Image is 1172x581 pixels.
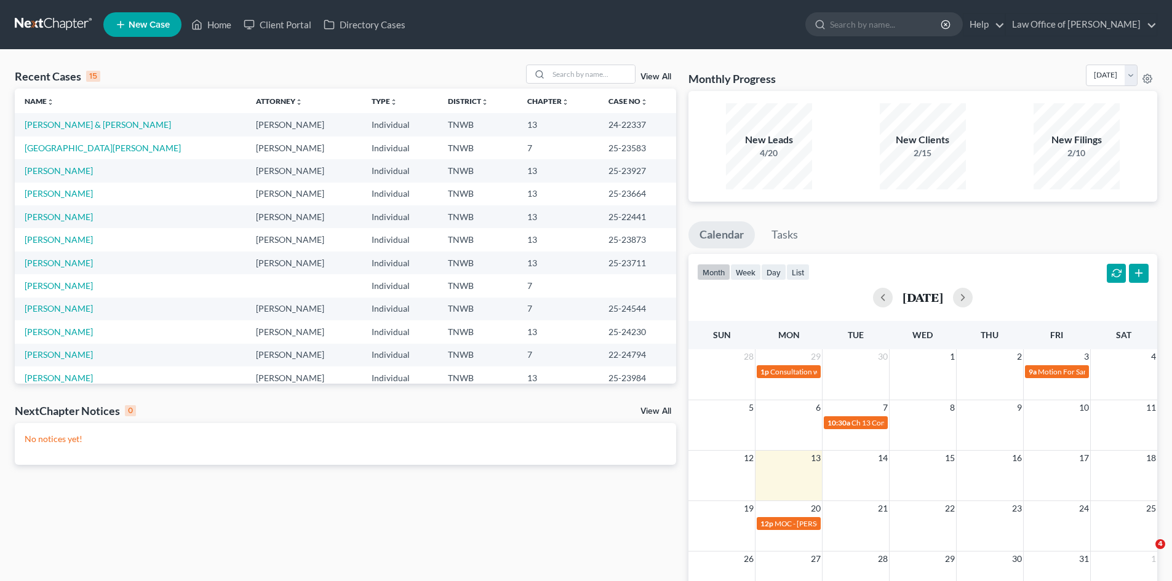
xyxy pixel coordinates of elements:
[726,133,812,147] div: New Leads
[912,330,933,340] span: Wed
[688,71,776,86] h3: Monthly Progress
[599,205,676,228] td: 25-22441
[438,159,517,182] td: TNWB
[362,251,438,274] td: Individual
[877,551,889,566] span: 28
[47,98,54,106] i: unfold_more
[25,234,93,245] a: [PERSON_NAME]
[317,14,412,36] a: Directory Cases
[481,98,488,106] i: unfold_more
[775,519,855,528] span: MOC - [PERSON_NAME]
[599,136,676,159] td: 25-23583
[246,320,362,343] td: [PERSON_NAME]
[743,349,755,364] span: 28
[1078,551,1090,566] span: 31
[949,349,956,364] span: 1
[25,373,93,383] a: [PERSON_NAME]
[743,451,755,465] span: 12
[438,228,517,251] td: TNWB
[438,113,517,136] td: TNWB
[362,344,438,366] td: Individual
[517,251,599,274] td: 13
[1078,400,1090,415] span: 10
[743,551,755,566] span: 26
[246,228,362,251] td: [PERSON_NAME]
[25,119,171,130] a: [PERSON_NAME] & [PERSON_NAME]
[981,330,999,340] span: Thu
[15,403,136,418] div: NextChapter Notices
[25,326,93,337] a: [PERSON_NAME]
[1016,349,1023,364] span: 2
[599,183,676,205] td: 25-23664
[362,298,438,320] td: Individual
[362,205,438,228] td: Individual
[129,20,170,30] span: New Case
[882,400,889,415] span: 7
[246,298,362,320] td: [PERSON_NAME]
[362,274,438,297] td: Individual
[640,407,671,416] a: View All
[448,97,488,106] a: Districtunfold_more
[517,366,599,389] td: 13
[517,136,599,159] td: 7
[830,13,943,36] input: Search by name...
[362,228,438,251] td: Individual
[25,280,93,291] a: [PERSON_NAME]
[246,159,362,182] td: [PERSON_NAME]
[438,205,517,228] td: TNWB
[246,251,362,274] td: [PERSON_NAME]
[810,349,822,364] span: 29
[527,97,569,106] a: Chapterunfold_more
[246,136,362,159] td: [PERSON_NAME]
[944,451,956,465] span: 15
[25,303,93,314] a: [PERSON_NAME]
[438,366,517,389] td: TNWB
[517,344,599,366] td: 7
[726,147,812,159] div: 4/20
[1078,451,1090,465] span: 17
[810,451,822,465] span: 13
[1155,539,1165,549] span: 4
[786,264,810,280] button: list
[944,501,956,516] span: 22
[1034,147,1120,159] div: 2/10
[517,298,599,320] td: 7
[963,14,1005,36] a: Help
[770,367,930,376] span: Consultation w/[PERSON_NAME] - Emergency 13
[246,344,362,366] td: [PERSON_NAME]
[246,183,362,205] td: [PERSON_NAME]
[1130,539,1160,569] iframe: Intercom live chat
[1145,501,1157,516] span: 25
[562,98,569,106] i: unfold_more
[438,251,517,274] td: TNWB
[688,221,755,248] a: Calendar
[25,165,93,176] a: [PERSON_NAME]
[599,159,676,182] td: 25-23927
[372,97,397,106] a: Typeunfold_more
[362,366,438,389] td: Individual
[827,418,850,427] span: 10:30a
[1006,14,1157,36] a: Law Office of [PERSON_NAME]
[185,14,237,36] a: Home
[713,330,731,340] span: Sun
[760,519,773,528] span: 12p
[362,136,438,159] td: Individual
[608,97,648,106] a: Case Nounfold_more
[237,14,317,36] a: Client Portal
[599,113,676,136] td: 24-22337
[747,400,755,415] span: 5
[25,433,666,445] p: No notices yet!
[438,274,517,297] td: TNWB
[25,211,93,222] a: [PERSON_NAME]
[517,320,599,343] td: 13
[880,147,966,159] div: 2/15
[86,71,100,82] div: 15
[599,298,676,320] td: 25-24544
[549,65,635,83] input: Search by name...
[1145,400,1157,415] span: 11
[25,188,93,199] a: [PERSON_NAME]
[25,349,93,360] a: [PERSON_NAME]
[599,344,676,366] td: 22-24794
[640,73,671,81] a: View All
[697,264,730,280] button: month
